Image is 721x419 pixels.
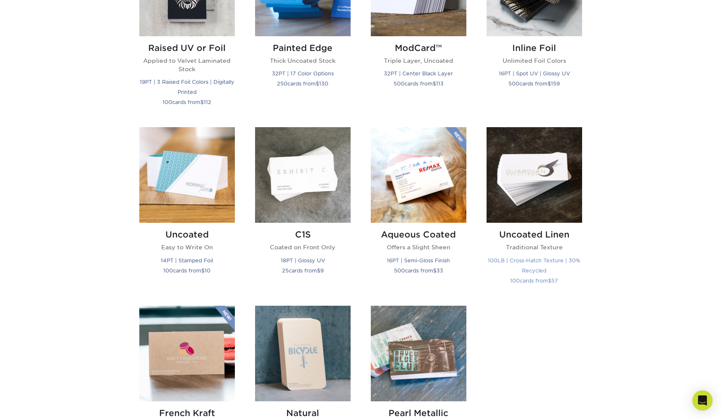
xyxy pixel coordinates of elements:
[371,306,466,401] img: Pearl Metallic Business Cards
[163,267,173,274] span: 100
[394,80,404,87] span: 500
[255,243,351,251] p: Coated on Front Only
[487,127,582,223] img: Uncoated Linen Business Cards
[487,230,582,240] h2: Uncoated Linen
[548,278,551,284] span: $
[548,80,551,87] span: $
[214,306,235,331] img: New Product
[317,267,320,274] span: $
[277,80,328,87] small: cards from
[394,80,444,87] small: cards from
[139,127,235,295] a: Uncoated Business Cards Uncoated Easy to Write On 14PT | Stamped Foil 100cards from$10
[205,267,210,274] span: 10
[487,43,582,53] h2: Inline Foil
[433,80,436,87] span: $
[371,127,466,223] img: Aqueous Coated Business Cards
[551,80,560,87] span: 159
[394,267,443,274] small: cards from
[371,243,466,251] p: Offers a Slight Sheen
[445,127,466,152] img: New Product
[139,243,235,251] p: Easy to Write On
[510,278,558,284] small: cards from
[499,70,570,77] small: 16PT | Spot UV | Glossy UV
[255,127,351,223] img: C1S Business Cards
[255,127,351,295] a: C1S Business Cards C1S Coated on Front Only 18PT | Glossy UV 25cards from$9
[163,267,210,274] small: cards from
[161,257,213,264] small: 14PT | Stamped Foil
[201,267,205,274] span: $
[436,267,443,274] span: 33
[433,267,436,274] span: $
[320,267,324,274] span: 9
[487,56,582,65] p: Unlimited Foil Colors
[139,408,235,418] h2: French Kraft
[488,257,580,274] small: 100LB | Cross-Hatch Texture | 30% Recycled
[508,80,560,87] small: cards from
[551,278,558,284] span: 57
[692,390,713,411] div: Open Intercom Messenger
[139,56,235,74] p: Applied to Velvet Laminated Stock
[139,306,235,401] img: French Kraft Business Cards
[319,80,328,87] span: 130
[387,257,450,264] small: 16PT | Semi-Gloss Finish
[204,99,211,105] span: 112
[371,56,466,65] p: Triple Layer, Uncoated
[487,127,582,295] a: Uncoated Linen Business Cards Uncoated Linen Traditional Texture 100LB | Cross-Hatch Texture | 30...
[371,127,466,295] a: Aqueous Coated Business Cards Aqueous Coated Offers a Slight Sheen 16PT | Semi-Gloss Finish 500ca...
[200,99,204,105] span: $
[281,257,325,264] small: 18PT | Glossy UV
[277,80,287,87] span: 250
[384,70,453,77] small: 32PT | Center Black Layer
[487,243,582,251] p: Traditional Texture
[282,267,324,274] small: cards from
[272,70,334,77] small: 32PT | 17 Color Options
[510,278,520,284] span: 100
[255,408,351,418] h2: Natural
[316,80,319,87] span: $
[255,230,351,240] h2: C1S
[162,99,211,105] small: cards from
[139,127,235,223] img: Uncoated Business Cards
[371,43,466,53] h2: ModCard™
[394,267,405,274] span: 500
[371,230,466,240] h2: Aqueous Coated
[255,56,351,65] p: Thick Uncoated Stock
[371,408,466,418] h2: Pearl Metallic
[255,306,351,401] img: Natural Business Cards
[140,79,234,95] small: 19PT | 3 Raised Foil Colors | Digitally Printed
[436,80,444,87] span: 113
[139,230,235,240] h2: Uncoated
[255,43,351,53] h2: Painted Edge
[139,43,235,53] h2: Raised UV or Foil
[282,267,289,274] span: 25
[162,99,172,105] span: 100
[508,80,519,87] span: 500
